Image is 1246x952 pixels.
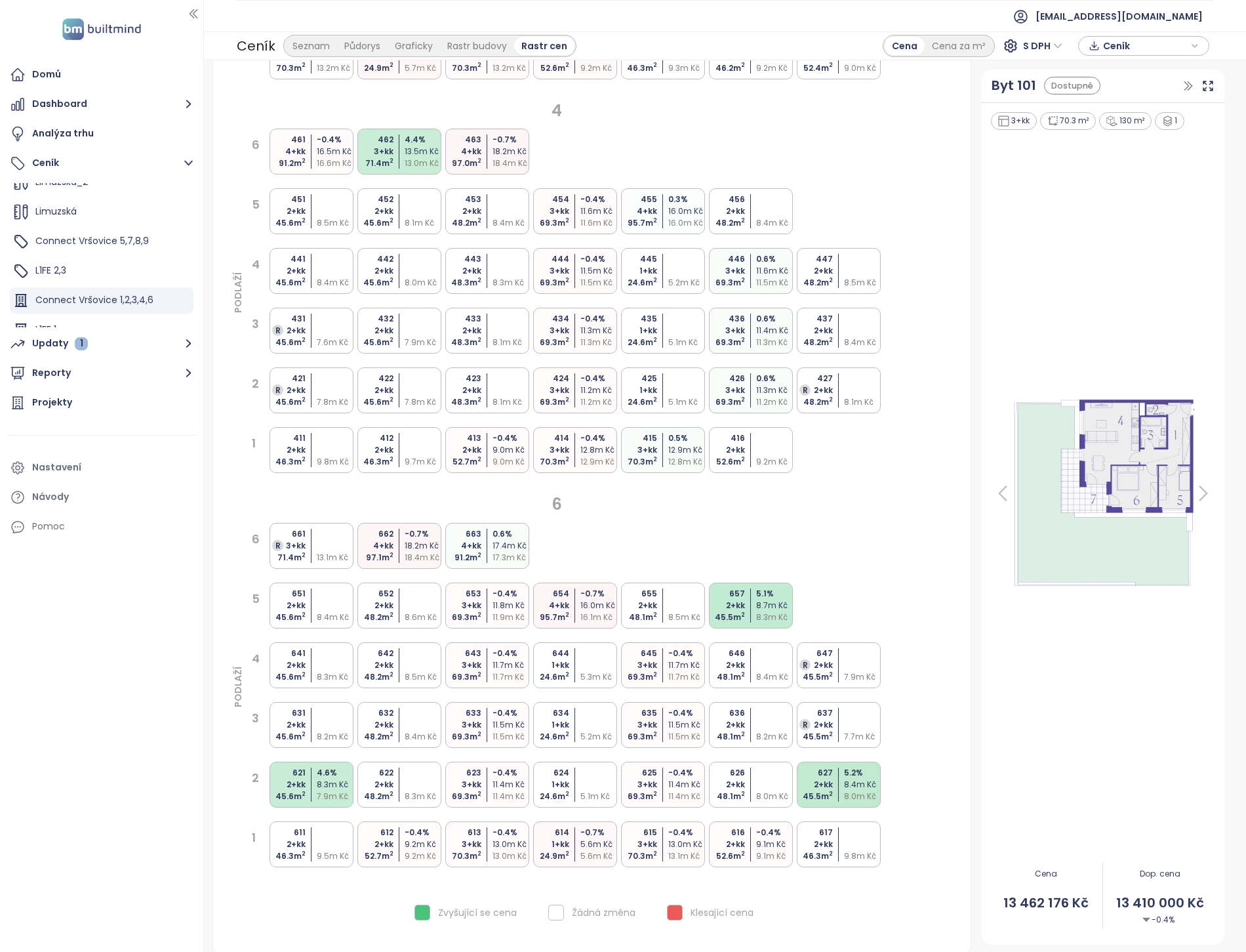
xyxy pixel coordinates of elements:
[443,325,481,337] div: 2+kk
[390,157,393,165] sup: 2
[531,432,569,444] div: 414
[440,37,514,55] div: Rastr budovy
[618,444,657,456] div: 3+kk
[756,217,795,229] div: 8.4m Kč
[565,61,569,69] sup: 2
[794,384,833,396] div: 2+kk
[844,62,883,74] div: 9.0m Kč
[1040,112,1096,130] div: 70.3 m²
[1099,112,1152,130] div: 130 m²
[668,205,707,217] div: 16.0m Kč
[317,277,355,289] div: 8.4m Kč
[580,62,619,74] div: 9.2m Kč
[741,276,745,284] sup: 2
[668,396,707,408] div: 5.1m Kč
[668,432,707,444] div: 0.5 %
[992,75,1036,96] a: Byt 101
[618,384,657,396] div: 1+kk
[565,336,569,344] sup: 2
[10,287,193,314] div: Connect Vršovice 1,2,3,4,6
[231,492,883,517] div: 6
[618,217,657,229] div: 95.7 m
[653,336,657,344] sup: 2
[794,337,833,348] div: 48.2 m
[756,62,795,74] div: 9.2m Kč
[706,325,745,337] div: 3+kk
[443,384,481,396] div: 2+kk
[618,432,657,444] div: 415
[302,61,306,69] sup: 2
[477,276,481,284] sup: 2
[706,62,745,74] div: 46.2 m
[355,456,393,468] div: 46.3 m
[390,336,393,344] sup: 2
[390,396,393,404] sup: 2
[355,265,393,277] div: 2+kk
[10,199,193,225] div: Limuzská
[355,253,393,265] div: 442
[580,217,619,229] div: 11.6m Kč
[317,62,355,74] div: 13.2m Kč
[706,337,745,348] div: 69.3 m
[252,434,260,466] div: 1
[580,194,619,205] div: -0.4 %
[531,444,569,456] div: 3+kk
[531,194,569,205] div: 454
[741,217,745,224] sup: 2
[317,396,355,408] div: 7.8m Kč
[531,253,569,265] div: 444
[706,253,745,265] div: 446
[799,384,811,396] div: R
[7,455,197,481] a: Nastavení
[443,456,481,468] div: 52.7 m
[267,265,306,277] div: 2+kk
[355,277,393,289] div: 45.6 m
[531,217,569,229] div: 69.3 m
[580,396,619,408] div: 11.2m Kč
[706,373,745,384] div: 426
[477,217,481,224] sup: 2
[756,384,795,396] div: 11.3m Kč
[405,337,443,348] div: 7.9m Kč
[10,317,193,343] div: L1FE 1
[285,37,337,55] div: Seznam
[267,253,306,265] div: 441
[580,325,619,337] div: 11.3m Kč
[653,217,657,224] sup: 2
[1155,112,1185,130] div: 1
[35,234,149,247] span: Connect Vršovice 5,7,8,9
[706,444,745,456] div: 2+kk
[618,194,657,205] div: 455
[492,146,531,157] div: 18.2m Kč
[443,444,481,456] div: 2+kk
[405,62,443,74] div: 5.7m Kč
[706,313,745,325] div: 436
[580,373,619,384] div: -0.4 %
[443,396,481,408] div: 48.3 m
[997,395,1209,592] img: Floor plan
[405,217,443,229] div: 8.1m Kč
[267,337,306,348] div: 45.6 m
[252,255,260,287] div: 4
[991,112,1037,130] div: 3+kk
[756,456,795,468] div: 9.2m Kč
[58,16,145,43] img: logo
[302,336,306,344] sup: 2
[32,489,69,505] div: Návody
[531,277,569,289] div: 69.3 m
[10,228,193,255] div: Connect Vršovice 5,7,8,9
[794,265,833,277] div: 2+kk
[477,396,481,404] sup: 2
[653,455,657,463] sup: 2
[844,277,883,289] div: 8.5m Kč
[35,323,56,336] span: L1FE 1
[355,432,393,444] div: 412
[1023,36,1062,56] span: S DPH
[337,37,388,55] div: Půdorys
[477,455,481,463] sup: 2
[231,98,883,123] div: 4
[706,384,745,396] div: 3+kk
[477,336,481,344] sup: 2
[267,205,306,217] div: 2+kk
